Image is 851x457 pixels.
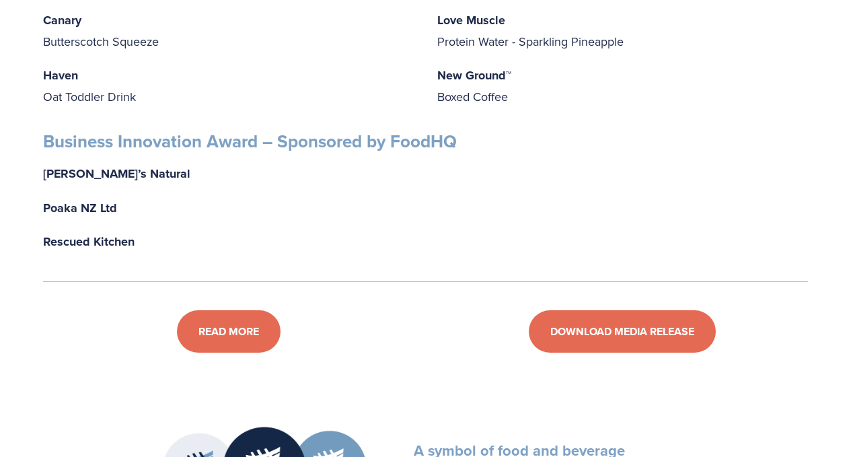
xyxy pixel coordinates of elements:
[43,11,81,29] strong: Canary
[43,199,117,217] strong: Poaka NZ Ltd
[437,11,505,29] strong: Love Muscle
[177,310,281,353] a: READ MORE
[43,65,414,108] p: Oat Toddler Drink
[43,233,135,250] strong: Rescued Kitchen
[43,67,78,84] strong: Haven
[437,67,511,84] strong: New Ground™
[437,65,809,108] p: Boxed Coffee
[529,310,716,353] a: DOWNLOAD MEDIA RELEASE
[43,9,414,52] p: Butterscotch Squeeze
[43,165,190,182] strong: [PERSON_NAME]’s Natural
[437,9,809,52] p: Protein Water - Sparkling Pineapple
[43,129,457,154] strong: Business Innovation Award – Sponsored by FoodHQ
